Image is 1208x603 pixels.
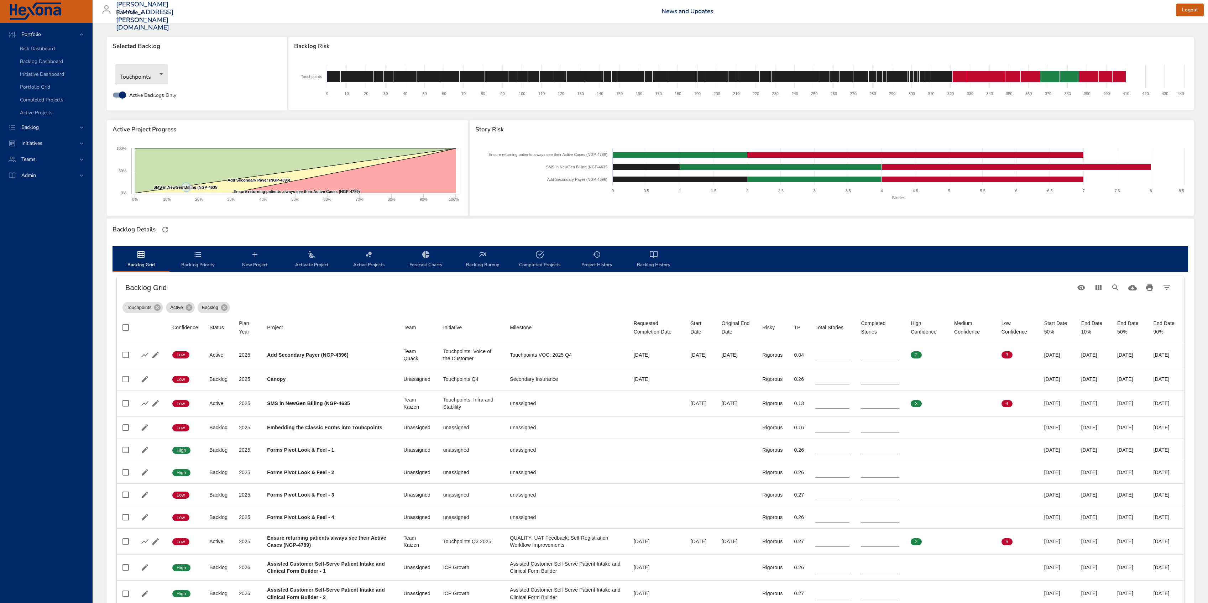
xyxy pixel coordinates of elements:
div: [DATE] [1117,446,1142,453]
div: Sort [911,319,943,336]
div: Completed Stories [861,319,899,336]
div: Sort [1002,319,1033,336]
div: Rigorous [762,424,783,431]
div: Start Date 50% [1044,319,1070,336]
div: Touchpoints: Voice of the Customer [443,348,499,362]
div: [DATE] [634,376,679,383]
div: [DATE] [1117,424,1142,431]
span: High [172,470,190,476]
span: 0 [954,400,965,407]
div: [DATE] [1153,446,1178,453]
div: [DATE] [1081,469,1106,476]
text: 210 [733,91,739,96]
text: 390 [1084,91,1090,96]
button: View Columns [1090,279,1107,296]
div: Table Toolbar [117,276,1184,299]
div: [DATE] [1081,400,1106,407]
text: 160 [636,91,642,96]
text: 200 [713,91,720,96]
div: Original End Date [722,319,751,336]
text: 4 [881,189,883,193]
div: [DATE] [1081,446,1106,453]
text: 130 [577,91,584,96]
div: [DATE] [1044,351,1070,358]
button: Edit Project Details [140,445,150,455]
text: Add Secondary Payer (NGP-4396) [547,177,607,182]
div: Risky [762,323,775,332]
span: Low [172,376,189,383]
text: 5.5 [980,189,985,193]
div: Unassigned [404,491,432,498]
text: 440 [1177,91,1184,96]
div: Team Quack [404,348,432,362]
div: [DATE] [1044,424,1070,431]
div: Unassigned [404,446,432,453]
span: Requested Completion Date [634,319,679,336]
span: Confidence [172,323,198,332]
div: [DATE] [1117,376,1142,383]
div: 2025 [239,469,256,476]
span: Initiative Dashboard [20,71,64,78]
button: Edit Project Details [150,398,161,409]
span: Start Date [691,319,710,336]
b: SMS in NewGen Billing (NGP-4635 [267,400,350,406]
b: Forms Pivot Look & Feel - 1 [267,447,334,453]
span: Risky [762,323,783,332]
text: 1 [679,189,681,193]
text: 290 [889,91,895,96]
span: Low [172,400,189,407]
div: [DATE] [1117,351,1142,358]
div: [DATE] [691,400,710,407]
div: Total Stories [815,323,843,332]
text: 3.5 [846,189,851,193]
span: Plan Year [239,319,256,336]
text: 8.5 [1179,189,1184,193]
text: 180 [674,91,681,96]
text: 190 [694,91,700,96]
text: 360 [1025,91,1032,96]
text: 1.5 [711,189,716,193]
text: 5 [948,189,950,193]
span: Portfolio Grid [20,84,50,90]
text: Stories [892,195,905,200]
div: Sort [239,319,256,336]
span: TP [794,323,804,332]
div: Sort [954,319,990,336]
text: 230 [772,91,778,96]
div: Initiative [443,323,462,332]
span: Total Stories [815,323,849,332]
div: Rigorous [762,351,783,358]
h6: Backlog Grid [125,282,1073,293]
span: Backlog Priority [174,250,222,269]
div: Low Confidence [1002,319,1033,336]
span: Backlog Dashboard [20,58,63,65]
span: 3 [911,400,922,407]
span: Project History [572,250,621,269]
text: 270 [850,91,856,96]
button: Show Burnup [140,350,150,360]
img: Hexona [9,2,62,20]
div: [DATE] [1153,469,1178,476]
div: Rigorous [762,376,783,383]
button: Edit Project Details [140,562,150,573]
text: 300 [908,91,915,96]
div: [DATE] [1153,351,1178,358]
div: unassigned [510,446,622,453]
text: 7 [1083,189,1085,193]
button: Show Burnup [140,398,150,409]
text: SMS in NewGen Billing (NGP-4635 [153,185,217,189]
text: 430 [1162,91,1168,96]
text: 20 [364,91,368,96]
span: Initiatives [16,140,48,147]
div: [DATE] [1081,424,1106,431]
text: 170 [655,91,661,96]
div: 2025 [239,400,256,407]
div: 2025 [239,376,256,383]
text: 110 [538,91,544,96]
button: Edit Project Details [140,422,150,433]
text: 0 [326,91,328,96]
div: Touchpoints VOC: 2025 Q4 [510,351,622,358]
text: Ensure returning patients always see their Active Cases (NGP-4789) [234,189,360,194]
